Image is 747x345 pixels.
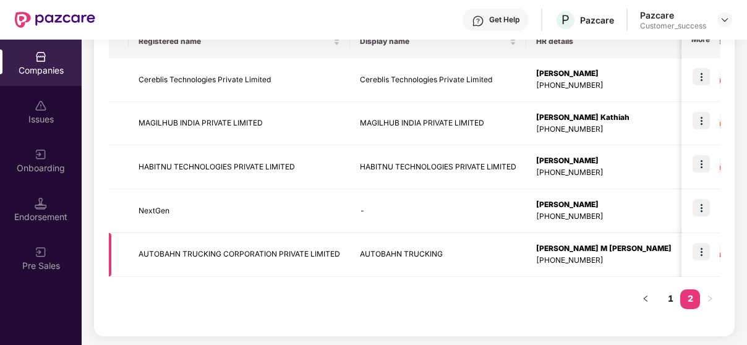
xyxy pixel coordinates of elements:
td: MAGILHUB INDIA PRIVATE LIMITED [129,102,350,146]
a: 2 [680,289,700,308]
div: [PHONE_NUMBER] [536,124,672,135]
div: Pazcare [580,14,614,26]
img: svg+xml;base64,PHN2ZyBpZD0iRHJvcGRvd24tMzJ4MzIiIHhtbG5zPSJodHRwOi8vd3d3LnczLm9yZy8yMDAwL3N2ZyIgd2... [720,15,730,25]
div: [PHONE_NUMBER] [536,167,672,179]
td: AUTOBAHN TRUCKING [350,233,526,277]
img: svg+xml;base64,PHN2ZyBpZD0iSXNzdWVzX2Rpc2FibGVkIiB4bWxucz0iaHR0cDovL3d3dy53My5vcmcvMjAwMC9zdmciIH... [35,100,47,112]
div: Customer_success [640,21,706,31]
img: svg+xml;base64,PHN2ZyB3aWR0aD0iMTQuNSIgaGVpZ2h0PSIxNC41IiB2aWV3Qm94PSIwIDAgMTYgMTYiIGZpbGw9Im5vbm... [35,197,47,210]
div: [PHONE_NUMBER] [536,80,672,92]
div: [PHONE_NUMBER] [536,211,672,223]
div: Get Help [489,15,519,25]
td: Cereblis Technologies Private Limited [350,58,526,102]
span: left [642,295,649,302]
img: svg+xml;base64,PHN2ZyBpZD0iQ29tcGFuaWVzIiB4bWxucz0iaHR0cDovL3d3dy53My5vcmcvMjAwMC9zdmciIHdpZHRoPS... [35,51,47,63]
div: Pazcare [640,9,706,21]
li: 1 [660,289,680,309]
div: [PERSON_NAME] Kathiah [536,112,672,124]
td: - [350,189,526,233]
td: HABITNU TECHNOLOGIES PRIVATE LIMITED [350,145,526,189]
span: right [706,295,714,302]
th: HR details [526,25,681,58]
img: New Pazcare Logo [15,12,95,28]
span: Registered name [139,36,331,46]
td: Cereblis Technologies Private Limited [129,58,350,102]
img: icon [693,243,710,260]
li: Next Page [700,289,720,309]
span: Display name [360,36,507,46]
li: Previous Page [636,289,655,309]
td: MAGILHUB INDIA PRIVATE LIMITED [350,102,526,146]
div: [PERSON_NAME] [536,155,672,167]
span: P [561,12,570,27]
img: svg+xml;base64,PHN2ZyB3aWR0aD0iMjAiIGhlaWdodD0iMjAiIHZpZXdCb3g9IjAgMCAyMCAyMCIgZmlsbD0ibm9uZSIgeG... [35,148,47,161]
a: 1 [660,289,680,308]
td: HABITNU TECHNOLOGIES PRIVATE LIMITED [129,145,350,189]
button: right [700,289,720,309]
img: svg+xml;base64,PHN2ZyB3aWR0aD0iMjAiIGhlaWdodD0iMjAiIHZpZXdCb3g9IjAgMCAyMCAyMCIgZmlsbD0ibm9uZSIgeG... [35,246,47,258]
img: icon [693,68,710,85]
img: svg+xml;base64,PHN2ZyBpZD0iSGVscC0zMngzMiIgeG1sbnM9Imh0dHA6Ly93d3cudzMub3JnLzIwMDAvc3ZnIiB3aWR0aD... [472,15,484,27]
img: icon [693,199,710,216]
li: 2 [680,289,700,309]
div: [PERSON_NAME] M [PERSON_NAME] [536,243,672,255]
div: [PERSON_NAME] [536,68,672,80]
img: icon [693,112,710,129]
td: NextGen [129,189,350,233]
div: [PERSON_NAME] [536,199,672,211]
th: Display name [350,25,526,58]
button: left [636,289,655,309]
div: [PHONE_NUMBER] [536,255,672,266]
img: icon [693,155,710,172]
th: Registered name [129,25,350,58]
td: AUTOBAHN TRUCKING CORPORATION PRIVATE LIMITED [129,233,350,277]
th: More [681,25,720,58]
